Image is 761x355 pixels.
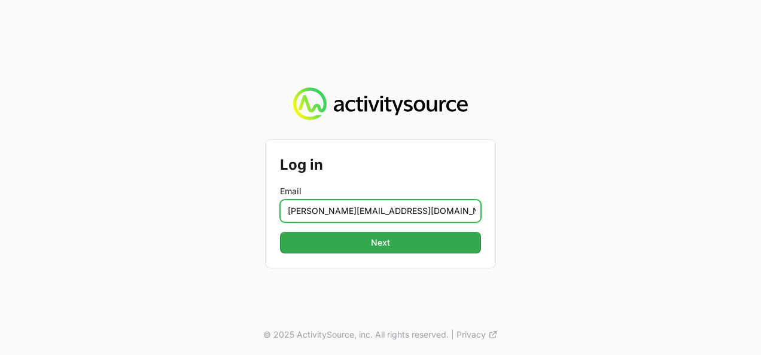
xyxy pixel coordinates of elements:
span: | [451,329,454,341]
label: Email [280,185,481,197]
h2: Log in [280,154,481,176]
input: Enter your email [280,200,481,222]
img: Activity Source [293,87,467,121]
button: Next [280,232,481,253]
p: © 2025 ActivitySource, inc. All rights reserved. [263,329,449,341]
span: Next [371,235,390,250]
a: Privacy [456,329,498,341]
